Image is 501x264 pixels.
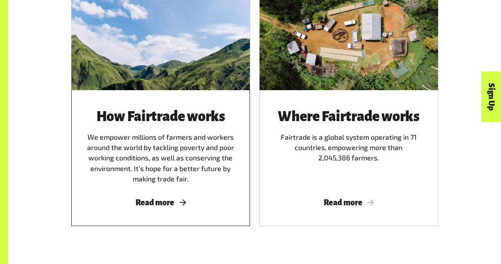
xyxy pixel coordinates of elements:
div: Fairtrade is a global system operating in 71 countries, empowering more than 2,045,386 farmers. [269,109,429,184]
h3: How Fairtrade works [81,109,240,124]
div: We empower millions of farmers and workers around the world by tackling poverty and poor working ... [81,109,240,184]
span: Read more [269,198,429,207]
h3: Where Fairtrade works [269,109,429,124]
span: Read more [81,198,240,207]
